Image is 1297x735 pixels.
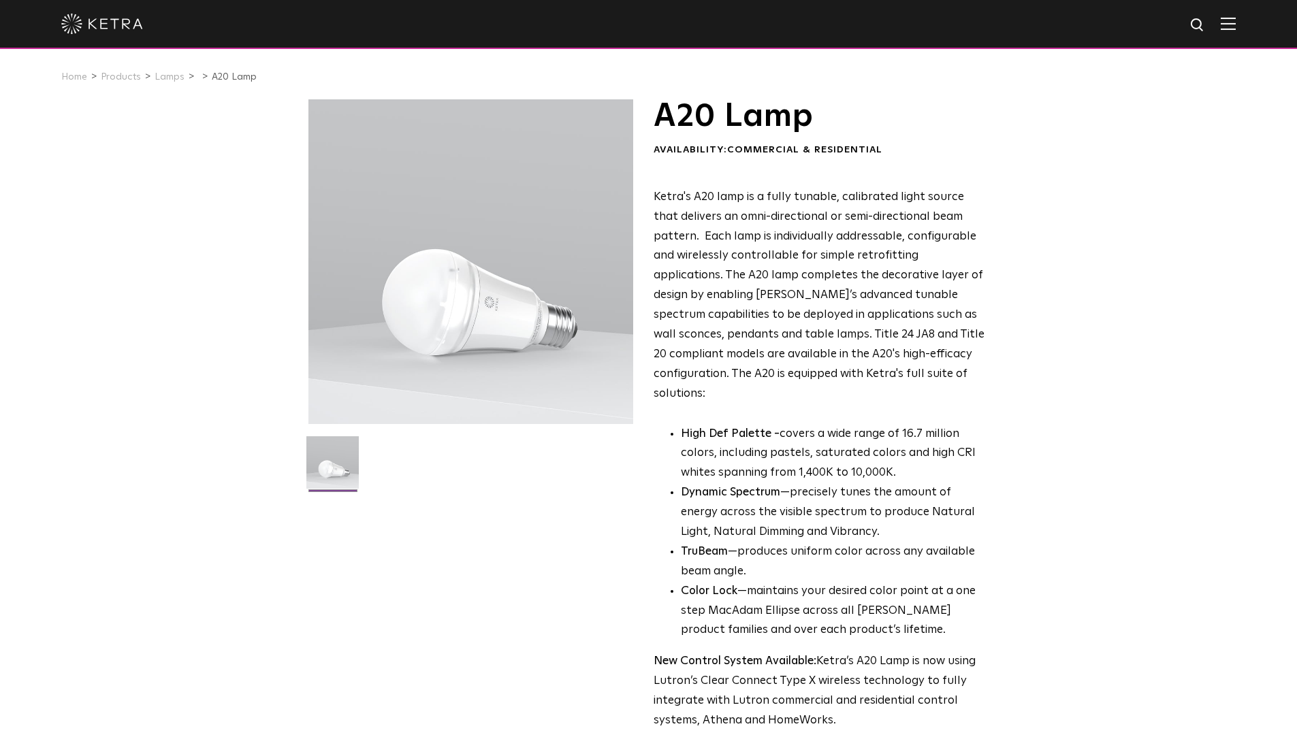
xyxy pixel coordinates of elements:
[681,542,985,582] li: —produces uniform color across any available beam angle.
[681,585,737,597] strong: Color Lock
[681,425,985,484] p: covers a wide range of 16.7 million colors, including pastels, saturated colors and high CRI whit...
[61,72,87,82] a: Home
[681,428,780,440] strong: High Def Palette -
[212,72,257,82] a: A20 Lamp
[654,655,816,667] strong: New Control System Available:
[727,145,882,154] span: Commercial & Residential
[654,652,985,731] p: Ketra’s A20 Lamp is now using Lutron’s Clear Connect Type X wireless technology to fully integrat...
[654,144,985,157] div: Availability:
[306,436,359,499] img: A20-Lamp-2021-Web-Square
[61,14,143,34] img: ketra-logo-2019-white
[681,483,985,542] li: —precisely tunes the amount of energy across the visible spectrum to produce Natural Light, Natur...
[155,72,185,82] a: Lamps
[1221,17,1236,30] img: Hamburger%20Nav.svg
[654,99,985,133] h1: A20 Lamp
[681,582,985,641] li: —maintains your desired color point at a one step MacAdam Ellipse across all [PERSON_NAME] produc...
[654,191,984,399] span: Ketra's A20 lamp is a fully tunable, calibrated light source that delivers an omni-directional or...
[681,487,780,498] strong: Dynamic Spectrum
[681,546,728,557] strong: TruBeam
[101,72,141,82] a: Products
[1189,17,1206,34] img: search icon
